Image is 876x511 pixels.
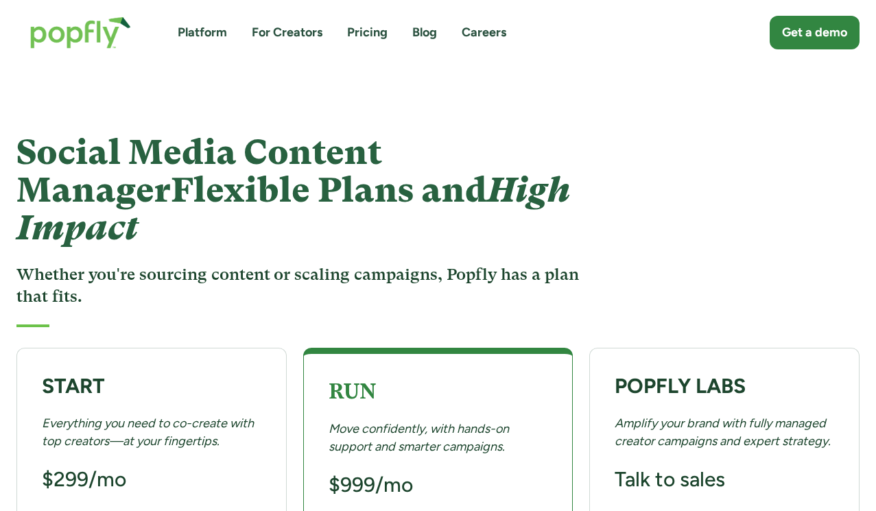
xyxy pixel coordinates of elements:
[412,24,437,41] a: Blog
[252,24,322,41] a: For Creators
[178,24,227,41] a: Platform
[42,466,126,492] h3: $299/mo
[16,263,585,308] h3: Whether you're sourcing content or scaling campaigns, Popfly has a plan that fits.
[329,472,413,498] h3: $999/mo
[16,3,145,62] a: home
[329,421,509,453] em: Move confidently, with hands-on support and smarter campaigns.
[42,416,254,448] em: Everything you need to co-create with top creators—at your fingertips.
[615,466,725,492] h3: Talk to sales
[782,24,847,41] div: Get a demo
[770,16,860,49] a: Get a demo
[16,170,570,248] span: Flexible Plans and
[615,373,746,399] strong: POPFLY LABS
[16,134,585,247] h1: Social Media Content Manager
[347,24,388,41] a: Pricing
[16,170,570,248] em: High Impact
[615,416,831,448] em: Amplify your brand with fully managed creator campaigns and expert strategy.
[42,373,105,399] strong: START
[329,379,376,403] strong: RUN
[462,24,506,41] a: Careers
